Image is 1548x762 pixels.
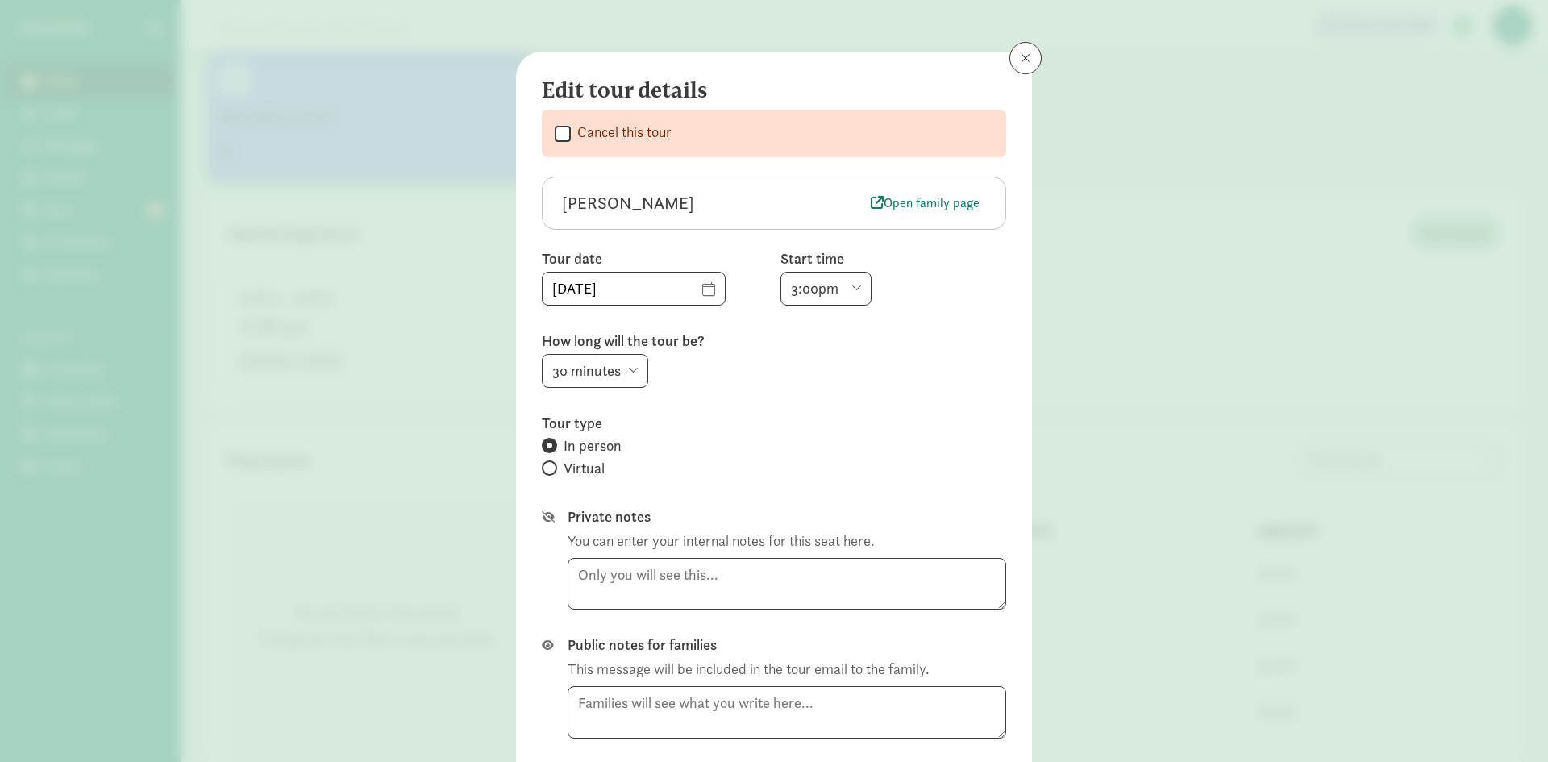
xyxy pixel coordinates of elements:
span: In person [564,436,622,456]
h4: Edit tour details [542,77,993,103]
span: Open family page [871,194,980,213]
label: How long will the tour be? [542,331,1006,351]
label: Tour type [542,414,1006,433]
div: You can enter your internal notes for this seat here. [568,530,874,552]
a: Open family page [864,192,986,214]
label: Start time [780,249,1006,269]
label: Private notes [568,507,1006,527]
span: Virtual [564,459,605,478]
iframe: Chat Widget [1467,685,1548,762]
label: Cancel this tour [571,123,672,142]
label: Public notes for families [568,635,1006,655]
div: This message will be included in the tour email to the family. [568,658,929,680]
div: [PERSON_NAME] [562,190,864,216]
label: Tour date [542,249,768,269]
